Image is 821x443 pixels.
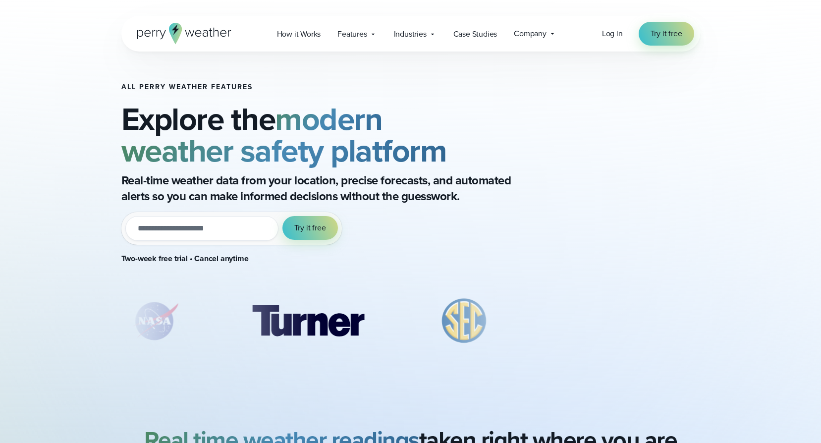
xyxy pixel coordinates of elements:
a: Log in [602,28,623,40]
span: How it Works [277,28,321,40]
img: NASA.svg [120,296,190,346]
span: Case Studies [453,28,497,40]
p: Real-time weather data from your location, precise forecasts, and automated alerts so you can mak... [121,172,518,204]
div: 4 of 8 [550,296,691,346]
img: Amazon-Air.svg [550,296,691,346]
span: Industries [394,28,427,40]
button: Try it free [282,216,338,240]
img: %E2%9C%85-SEC.svg [426,296,502,346]
span: Features [337,28,367,40]
span: Company [514,28,547,40]
strong: Two-week free trial • Cancel anytime [121,253,249,264]
h2: Explore the [121,103,551,166]
span: Try it free [651,28,682,40]
div: 2 of 8 [237,296,378,346]
a: How it Works [269,24,329,44]
strong: modern weather safety platform [121,96,447,174]
div: 3 of 8 [426,296,502,346]
span: Log in [602,28,623,39]
img: Turner-Construction_1.svg [237,296,378,346]
a: Try it free [639,22,694,46]
div: slideshow [121,296,551,351]
h1: All Perry Weather Features [121,83,551,91]
div: 1 of 8 [120,296,190,346]
span: Try it free [294,222,326,234]
a: Case Studies [445,24,506,44]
